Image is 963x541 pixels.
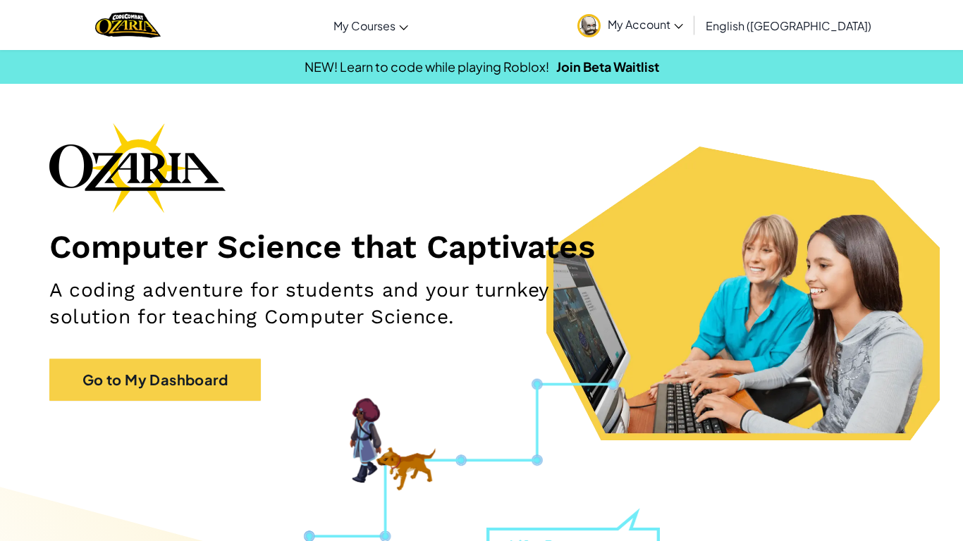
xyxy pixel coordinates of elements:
[95,11,161,39] img: Home
[699,6,878,44] a: English ([GEOGRAPHIC_DATA])
[49,277,628,330] h2: A coding adventure for students and your turnkey solution for teaching Computer Science.
[95,11,161,39] a: Ozaria by CodeCombat logo
[333,18,395,33] span: My Courses
[608,17,683,32] span: My Account
[49,359,261,401] a: Go to My Dashboard
[706,18,871,33] span: English ([GEOGRAPHIC_DATA])
[49,123,226,213] img: Ozaria branding logo
[326,6,415,44] a: My Courses
[305,58,549,75] span: NEW! Learn to code while playing Roblox!
[556,58,659,75] a: Join Beta Waitlist
[577,14,601,37] img: avatar
[49,227,914,266] h1: Computer Science that Captivates
[570,3,690,47] a: My Account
